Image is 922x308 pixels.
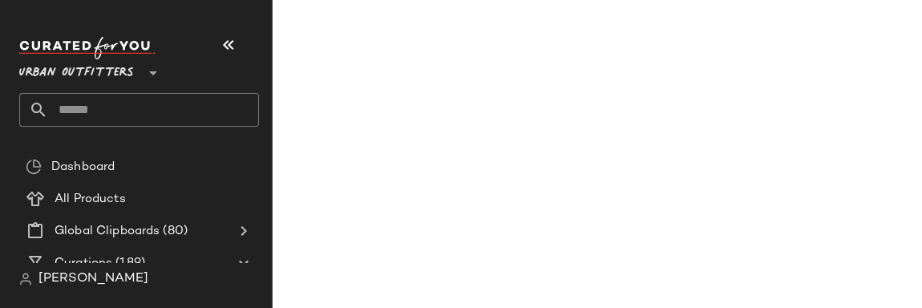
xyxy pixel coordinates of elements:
span: (80) [160,222,188,241]
img: svg%3e [26,159,42,175]
span: Global Clipboards [55,222,160,241]
span: Dashboard [51,158,115,176]
span: Urban Outfitters [19,55,134,83]
img: cfy_white_logo.C9jOOHJF.svg [19,37,156,59]
span: (189) [112,254,145,273]
span: All Products [55,190,126,209]
span: [PERSON_NAME] [38,269,148,289]
span: Curations [55,254,112,273]
img: svg%3e [19,273,32,286]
